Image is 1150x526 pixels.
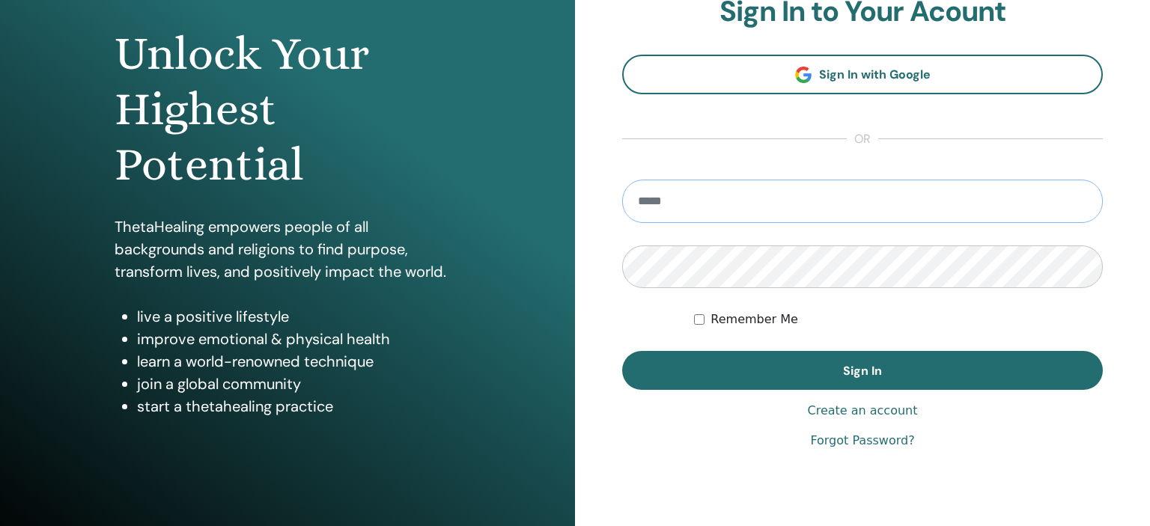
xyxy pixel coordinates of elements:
li: live a positive lifestyle [137,305,460,328]
a: Sign In with Google [622,55,1103,94]
button: Sign In [622,351,1103,390]
li: join a global community [137,373,460,395]
span: Sign In [843,363,882,379]
label: Remember Me [711,311,798,328]
span: or [847,130,878,148]
span: Sign In with Google [819,67,931,82]
li: improve emotional & physical health [137,328,460,350]
a: Create an account [807,402,917,420]
li: start a thetahealing practice [137,395,460,418]
h1: Unlock Your Highest Potential [115,26,460,193]
p: ThetaHealing empowers people of all backgrounds and religions to find purpose, transform lives, a... [115,215,460,283]
a: Forgot Password? [810,432,914,450]
li: learn a world-renowned technique [137,350,460,373]
div: Keep me authenticated indefinitely or until I manually logout [694,311,1103,328]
